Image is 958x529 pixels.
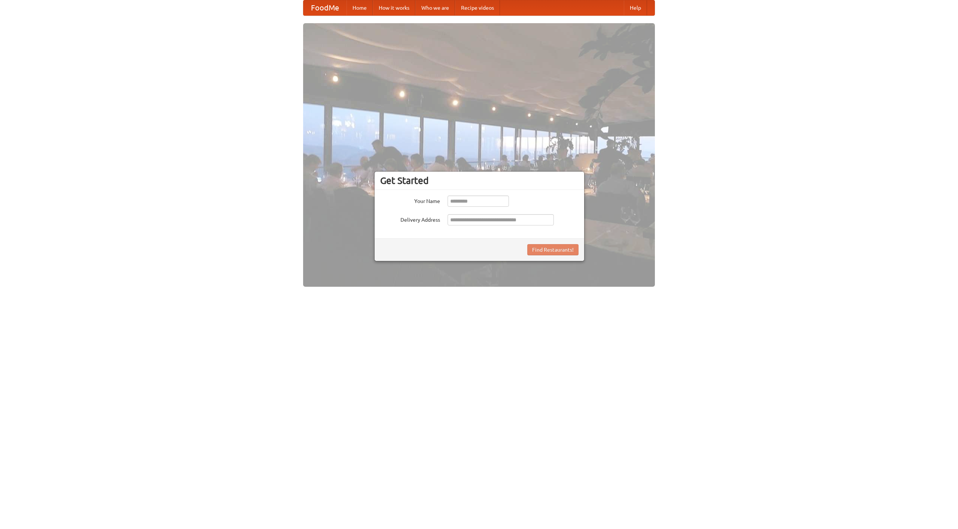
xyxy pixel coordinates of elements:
a: Home [347,0,373,15]
label: Your Name [380,196,440,205]
a: Recipe videos [455,0,500,15]
a: Help [624,0,647,15]
a: FoodMe [303,0,347,15]
h3: Get Started [380,175,579,186]
label: Delivery Address [380,214,440,224]
a: How it works [373,0,415,15]
button: Find Restaurants! [527,244,579,255]
a: Who we are [415,0,455,15]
